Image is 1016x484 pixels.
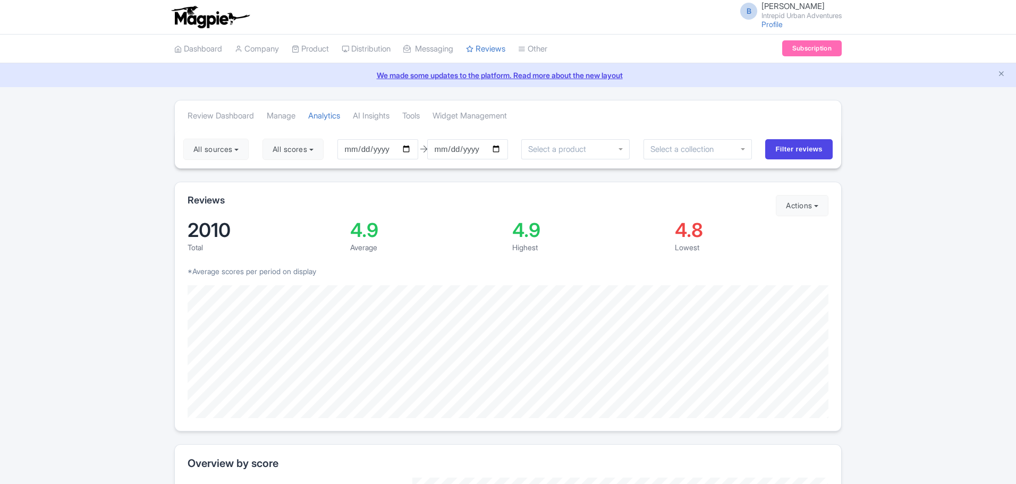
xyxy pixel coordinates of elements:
[188,242,342,253] div: Total
[350,242,504,253] div: Average
[997,69,1005,81] button: Close announcement
[263,139,324,160] button: All scores
[353,101,390,131] a: AI Insights
[169,5,251,29] img: logo-ab69f6fb50320c5b225c76a69d11143b.png
[292,35,329,64] a: Product
[188,457,828,469] h2: Overview by score
[267,101,295,131] a: Manage
[183,139,249,160] button: All sources
[308,101,340,131] a: Analytics
[6,70,1010,81] a: We made some updates to the platform. Read more about the new layout
[675,242,829,253] div: Lowest
[174,35,222,64] a: Dashboard
[776,195,828,216] button: Actions
[675,220,829,240] div: 4.8
[235,35,279,64] a: Company
[512,220,666,240] div: 4.9
[761,1,825,11] span: [PERSON_NAME]
[350,220,504,240] div: 4.9
[433,101,507,131] a: Widget Management
[402,101,420,131] a: Tools
[466,35,505,64] a: Reviews
[512,242,666,253] div: Highest
[342,35,391,64] a: Distribution
[782,40,842,56] a: Subscription
[761,20,783,29] a: Profile
[188,101,254,131] a: Review Dashboard
[188,195,225,206] h2: Reviews
[528,145,592,154] input: Select a product
[188,220,342,240] div: 2010
[650,145,721,154] input: Select a collection
[403,35,453,64] a: Messaging
[734,2,842,19] a: B [PERSON_NAME] Intrepid Urban Adventures
[740,3,757,20] span: B
[518,35,547,64] a: Other
[761,12,842,19] small: Intrepid Urban Adventures
[765,139,833,159] input: Filter reviews
[188,266,828,277] p: *Average scores per period on display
